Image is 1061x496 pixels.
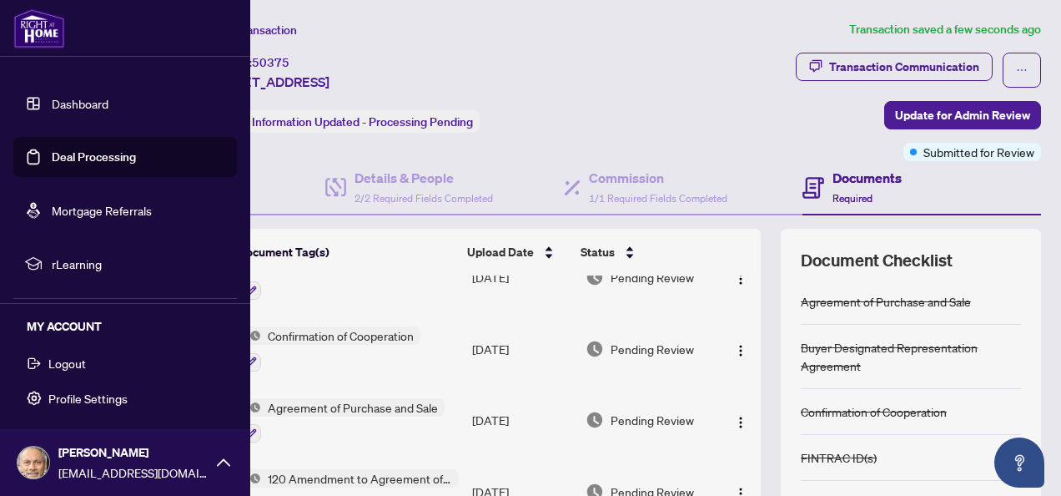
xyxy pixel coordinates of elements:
[727,336,754,362] button: Logo
[243,469,261,488] img: Status Icon
[849,20,1041,39] article: Transaction saved a few seconds ago
[589,192,727,205] span: 1/1 Required Fields Completed
[574,229,716,276] th: Status
[58,443,209,462] span: [PERSON_NAME]
[994,438,1044,488] button: Open asap
[261,469,459,488] span: 120 Amendment to Agreement of Purchase and Sale
[261,326,420,345] span: Confirmation of Cooperation
[884,101,1041,129] button: Update for Admin Review
[923,143,1034,161] span: Submitted for Review
[208,23,297,38] span: View Transaction
[243,326,420,372] button: Status IconConfirmation of Cooperation
[465,313,579,385] td: [DATE]
[252,114,473,129] span: Information Updated - Processing Pending
[467,243,534,261] span: Upload Date
[355,168,493,188] h4: Details & People
[801,249,953,272] span: Document Checklist
[727,264,754,291] button: Logo
[611,340,694,358] span: Pending Review
[1016,64,1028,76] span: ellipsis
[611,411,694,429] span: Pending Review
[52,149,136,164] a: Deal Processing
[589,168,727,188] h4: Commission
[48,385,128,412] span: Profile Settings
[727,407,754,433] button: Logo
[895,102,1030,129] span: Update for Admin Review
[801,292,971,311] div: Agreement of Purchase and Sale
[252,55,289,70] span: 50375
[734,272,747,286] img: Logo
[18,447,49,478] img: Profile Icon
[231,229,460,276] th: Document Tag(s)
[586,340,604,358] img: Document Status
[734,416,747,429] img: Logo
[801,338,1021,375] div: Buyer Designated Representation Agreement
[58,463,209,482] span: [EMAIL_ADDRESS][DOMAIN_NAME]
[465,385,579,457] td: [DATE]
[243,398,261,417] img: Status Icon
[801,448,877,467] div: FINTRAC ID(s)
[52,96,108,111] a: Dashboard
[586,411,604,429] img: Document Status
[48,350,86,377] span: Logout
[52,255,225,273] span: rLearning
[243,326,261,345] img: Status Icon
[611,268,694,286] span: Pending Review
[13,349,237,377] button: Logout
[734,344,747,357] img: Logo
[13,384,237,412] button: Profile Settings
[207,72,329,92] span: [STREET_ADDRESS]
[243,398,445,443] button: Status IconAgreement of Purchase and Sale
[27,317,237,336] h5: MY ACCOUNT
[460,229,574,276] th: Upload Date
[829,53,979,80] div: Transaction Communication
[243,255,459,300] button: Status IconBuyer Designated Representation Agreement
[465,241,579,313] td: [DATE]
[581,243,615,261] span: Status
[586,268,604,286] img: Document Status
[13,8,65,48] img: logo
[801,402,947,421] div: Confirmation of Cooperation
[832,168,902,188] h4: Documents
[207,110,480,133] div: Status:
[355,192,493,205] span: 2/2 Required Fields Completed
[52,203,152,218] a: Mortgage Referrals
[832,192,872,205] span: Required
[261,398,445,417] span: Agreement of Purchase and Sale
[796,53,993,81] button: Transaction Communication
